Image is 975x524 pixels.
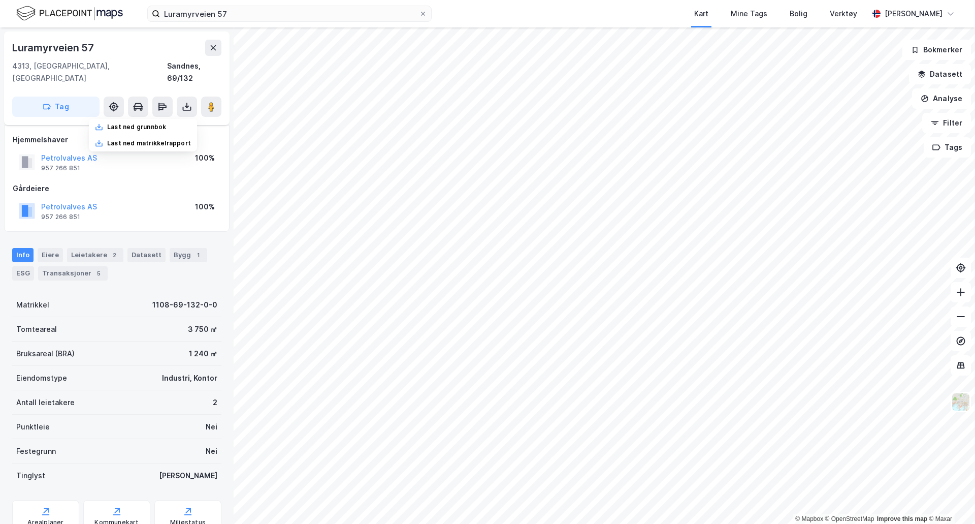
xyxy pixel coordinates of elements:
[912,88,971,109] button: Analyse
[195,152,215,164] div: 100%
[12,266,34,281] div: ESG
[13,134,221,146] div: Hjemmelshaver
[12,97,100,117] button: Tag
[195,201,215,213] div: 100%
[107,123,166,131] div: Last ned grunnbok
[924,137,971,158] button: Tags
[885,8,942,20] div: [PERSON_NAME]
[38,266,108,281] div: Transaksjoner
[170,248,207,262] div: Bygg
[213,396,217,409] div: 2
[107,139,191,147] div: Last ned matrikkelrapport
[13,182,221,195] div: Gårdeiere
[12,60,167,84] div: 4313, [GEOGRAPHIC_DATA], [GEOGRAPHIC_DATA]
[795,515,823,522] a: Mapbox
[16,396,75,409] div: Antall leietakere
[924,475,975,524] iframe: Chat Widget
[93,268,104,279] div: 5
[159,470,217,482] div: [PERSON_NAME]
[188,323,217,335] div: 3 750 ㎡
[16,421,50,433] div: Punktleie
[109,250,119,260] div: 2
[38,248,63,262] div: Eiere
[16,470,45,482] div: Tinglyst
[16,323,57,335] div: Tomteareal
[731,8,767,20] div: Mine Tags
[902,40,971,60] button: Bokmerker
[152,299,217,311] div: 1108-69-132-0-0
[825,515,874,522] a: OpenStreetMap
[909,64,971,84] button: Datasett
[193,250,203,260] div: 1
[830,8,857,20] div: Verktøy
[12,40,96,56] div: Luramyrveien 57
[160,6,419,21] input: Søk på adresse, matrikkel, gårdeiere, leietakere eller personer
[922,113,971,133] button: Filter
[41,213,80,221] div: 957 266 851
[189,348,217,360] div: 1 240 ㎡
[167,60,221,84] div: Sandnes, 69/132
[790,8,807,20] div: Bolig
[951,392,970,412] img: Z
[41,164,80,172] div: 957 266 851
[162,372,217,384] div: Industri, Kontor
[877,515,927,522] a: Improve this map
[16,299,49,311] div: Matrikkel
[127,248,166,262] div: Datasett
[206,445,217,457] div: Nei
[16,372,67,384] div: Eiendomstype
[206,421,217,433] div: Nei
[12,248,34,262] div: Info
[694,8,708,20] div: Kart
[16,348,75,360] div: Bruksareal (BRA)
[67,248,123,262] div: Leietakere
[16,445,56,457] div: Festegrunn
[16,5,123,22] img: logo.f888ab2527a4732fd821a326f86c7f29.svg
[924,475,975,524] div: Kontrollprogram for chat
